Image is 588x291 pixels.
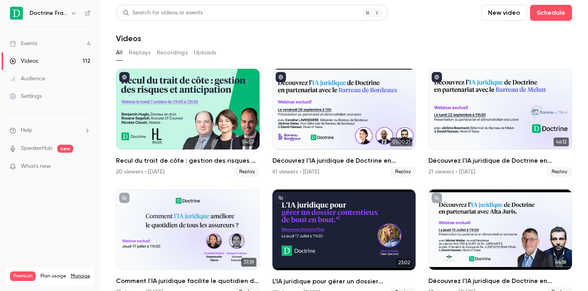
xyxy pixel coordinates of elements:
button: published [432,72,442,82]
button: published [276,72,286,82]
button: Recordings [157,46,188,59]
button: unpublished [276,193,286,203]
span: 44:18 [553,258,569,267]
span: Help [21,126,32,135]
button: unpublished [432,193,442,203]
span: 37:39 [241,258,256,267]
h2: Découvrez l'IA juridique de Doctrine en partenariat avec le Barreau de Bordeaux [272,156,416,165]
button: Uploads [194,46,216,59]
img: Doctrine France [10,7,23,20]
span: Replay [547,167,572,177]
div: 61 viewers • [DATE] [272,168,319,176]
button: New video [481,5,527,21]
h6: Doctrine France [30,9,67,17]
span: Replay [390,167,416,177]
div: Audience [10,75,45,83]
span: Plan usage [40,273,66,279]
span: What's new [21,162,51,171]
span: Replay [234,167,260,177]
iframe: Noticeable Trigger [81,163,90,170]
div: Events [10,40,37,48]
a: 46:12Découvrez l'IA juridique de Doctrine en partenariat avec le Barreau de Melun21 viewers • [DA... [428,69,572,177]
a: SpeakerHub [21,144,52,153]
span: 54:57 [240,138,256,146]
h2: Découvrez l'IA juridique de Doctrine en partenariat avec le réseau Alta-Juris international. [428,276,572,286]
button: Replays [129,46,150,59]
span: 23:02 [396,258,412,267]
a: Manage [71,273,90,279]
h1: Videos [116,34,141,43]
li: Découvrez l'IA juridique de Doctrine en partenariat avec le Barreau de Melun [428,69,572,177]
button: published [119,72,130,82]
div: 20 viewers • [DATE] [116,168,164,176]
section: Videos [116,5,572,286]
li: help-dropdown-opener [10,126,90,135]
a: 01:00:21Découvrez l'IA juridique de Doctrine en partenariat avec le Barreau de Bordeaux61 viewers... [272,69,416,177]
h2: Comment l'IA juridique facilite le quotidien de tous les assureurs ? [116,276,260,286]
button: unpublished [119,193,130,203]
h2: Recul du trait de côte : gestion des risques et anticipation [116,156,260,165]
li: Recul du trait de côte : gestion des risques et anticipation [116,69,260,177]
span: 01:00:21 [390,138,412,146]
div: Settings [10,92,42,100]
div: 21 viewers • [DATE] [428,168,475,176]
span: 46:12 [554,138,569,146]
h2: Découvrez l'IA juridique de Doctrine en partenariat avec le Barreau de Melun [428,156,572,165]
div: Videos [10,57,38,65]
button: All [116,46,122,59]
span: new [57,145,73,153]
div: Search for videos or events [123,9,203,17]
h2: L’IA juridique pour gérer un dossier contentieux de bout en bout [272,277,416,286]
li: Découvrez l'IA juridique de Doctrine en partenariat avec le Barreau de Bordeaux [272,69,416,177]
span: Premium [10,271,36,281]
a: 54:57Recul du trait de côte : gestion des risques et anticipation20 viewers • [DATE]Replay [116,69,260,177]
button: Schedule [530,5,572,21]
